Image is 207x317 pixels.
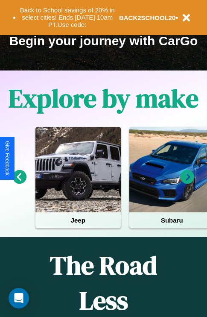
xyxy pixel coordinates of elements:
div: Give Feedback [4,141,10,176]
b: BACK2SCHOOL20 [119,14,176,21]
h1: Explore by make [9,81,198,116]
div: Open Intercom Messenger [9,288,29,308]
h4: Jeep [35,212,121,228]
button: Back to School savings of 20% in select cities! Ends [DATE] 10am PT.Use code: [16,4,119,31]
